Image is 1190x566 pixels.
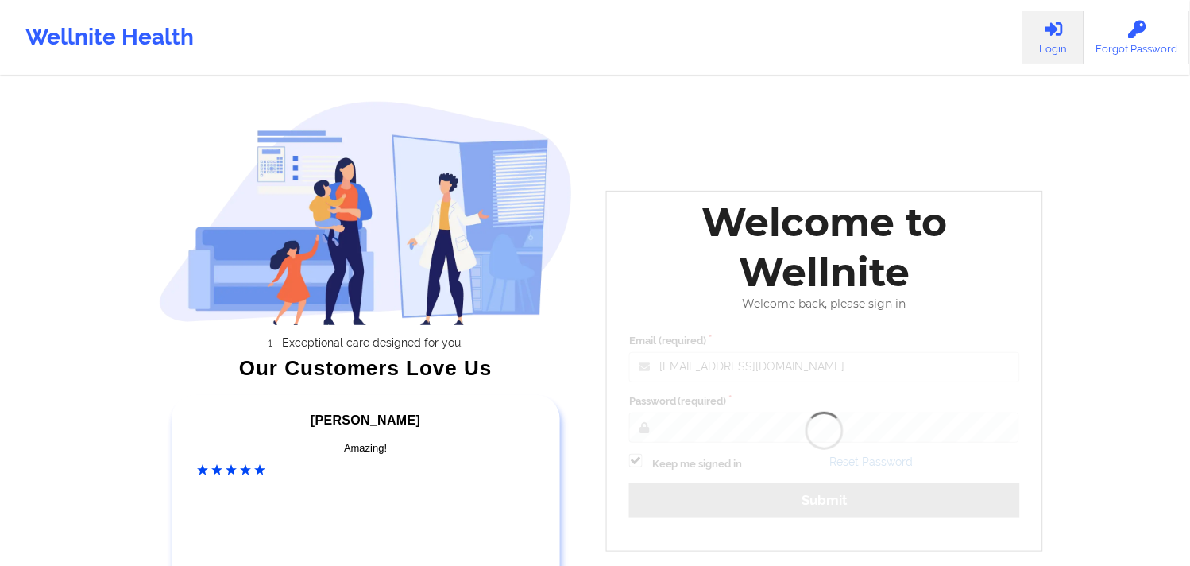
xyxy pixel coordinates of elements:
a: Forgot Password [1084,11,1190,64]
a: Login [1022,11,1084,64]
img: wellnite-auth-hero_200.c722682e.png [159,100,574,325]
div: Our Customers Love Us [159,360,574,376]
div: Welcome to Wellnite [618,197,1031,297]
span: [PERSON_NAME] [311,413,420,427]
div: Amazing! [198,440,535,456]
div: Welcome back, please sign in [618,297,1031,311]
li: Exceptional care designed for you. [172,336,573,349]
